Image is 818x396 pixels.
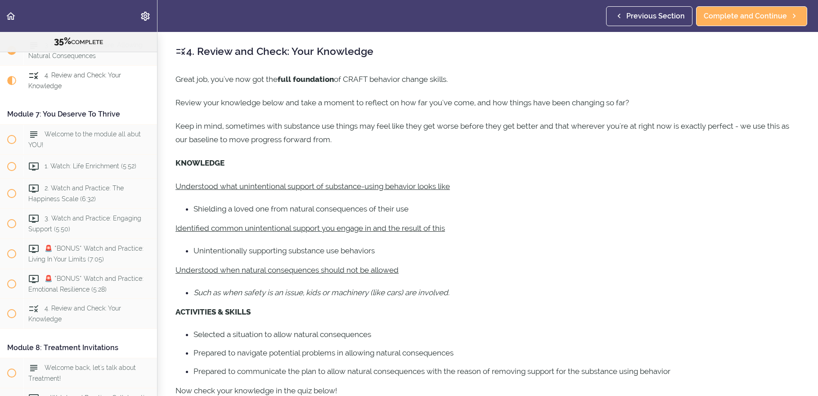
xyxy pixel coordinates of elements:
[334,75,448,84] span: of CRAFT behavior change skills.
[704,11,787,22] span: Complete and Continue
[28,275,144,292] span: 🚨 *BONUS* Watch and Practice: Emotional Resilience (5:28)
[175,98,629,107] span: Review your knowledge below and take a moment to reflect on how far you've come, and how things h...
[45,162,136,170] span: 1. Watch: Life Enrichment (5:52)
[175,75,278,84] span: Great job, you've now got the
[193,367,670,376] span: Prepared to communicate the plan to allow natural consequences with the reason of removing suppor...
[193,246,375,255] span: Unintentionally supporting substance use behaviors
[28,215,141,232] span: 3. Watch and Practice: Engaging Support (5:50)
[193,288,448,297] em: Such as when safety is an issue, kids or machinery (like cars) are involved
[28,130,141,148] span: Welcome to the module all abut YOU!
[193,204,409,213] span: Shielding a loved one from natural consequences of their use
[175,307,251,316] strong: ACTIVITIES & SKILLS
[696,6,807,26] a: Complete and Continue
[28,72,121,89] span: 4. Review and Check: Your Knowledge
[28,305,121,323] span: 4. Review and Check: Your Knowledge
[448,288,449,297] span: .
[606,6,692,26] a: Previous Section
[11,36,146,47] div: COMPLETE
[28,184,124,202] span: 2. Watch and Practice: The Happiness Scale (6:32)
[175,224,445,233] u: Identified common unintentional support you engage in and the result of this
[5,11,16,22] svg: Back to course curriculum
[54,36,71,46] span: 35%
[193,348,454,357] span: Prepared to navigate potential problems in allowing natural consequences
[28,364,136,382] span: Welcome back, let's talk about Treatment!
[28,245,144,262] span: 🚨 *BONUS* Watch and Practice: Living In Your Limits (7:05)
[626,11,685,22] span: Previous Section
[278,75,334,84] strong: full foundation
[175,44,800,59] h2: 4. Review and Check: Your Knowledge
[175,265,399,274] u: Understood when natural consequences should not be allowed
[175,182,450,191] u: Understood what unintentional support of substance-using behavior looks like
[140,11,151,22] svg: Settings Menu
[175,158,225,167] strong: KNOWLEDGE
[193,330,371,339] span: Selected a situation to allow natural consequences
[175,121,789,144] span: Keep in mind, sometimes with substance use things may feel like they get worse before they get be...
[175,386,337,395] span: Now check your knowledge in the quiz below!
